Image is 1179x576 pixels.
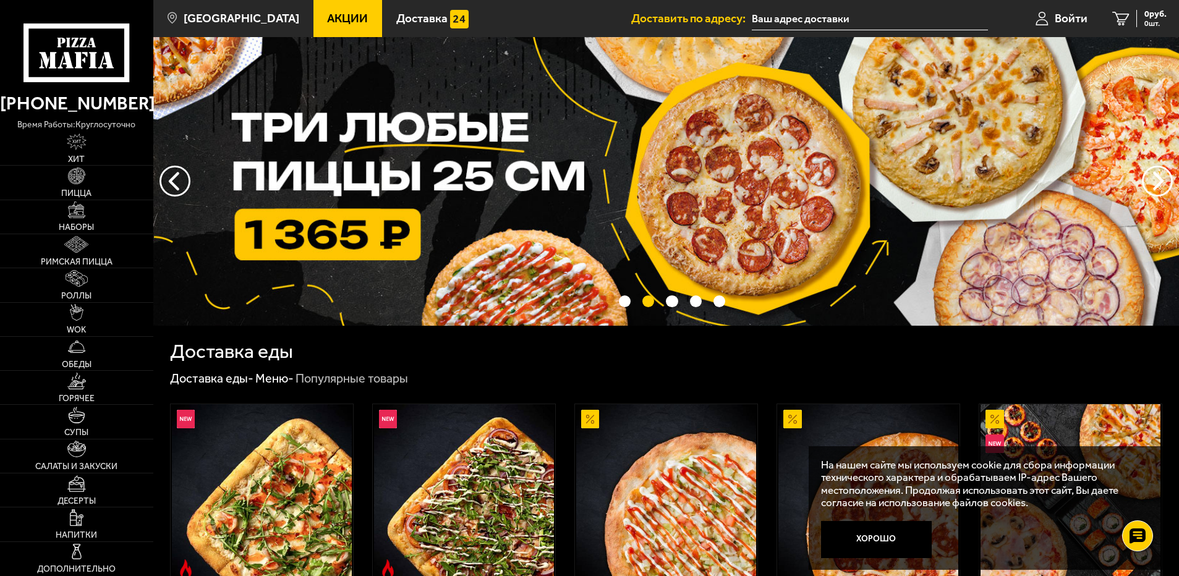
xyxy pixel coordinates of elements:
[1144,20,1167,27] span: 0 шт.
[177,410,195,428] img: Новинка
[59,223,94,232] span: Наборы
[783,410,802,428] img: Акционный
[985,434,1004,453] img: Новинка
[752,7,987,30] input: Ваш адрес доставки
[619,295,631,307] button: точки переключения
[255,371,294,386] a: Меню-
[170,371,253,386] a: Доставка еды-
[67,326,86,334] span: WOK
[1142,166,1173,197] button: предыдущий
[396,12,448,24] span: Доставка
[41,258,113,266] span: Римская пицца
[985,410,1004,428] img: Акционный
[581,410,600,428] img: Акционный
[160,166,190,197] button: следующий
[68,155,85,164] span: Хит
[642,295,654,307] button: точки переключения
[61,292,92,300] span: Роллы
[64,428,88,437] span: Супы
[631,12,752,24] span: Доставить по адресу:
[184,12,299,24] span: [GEOGRAPHIC_DATA]
[56,531,97,540] span: Напитки
[1055,12,1087,24] span: Войти
[379,410,398,428] img: Новинка
[170,342,293,362] h1: Доставка еды
[821,459,1143,509] p: На нашем сайте мы используем cookie для сбора информации технического характера и обрабатываем IP...
[59,394,95,403] span: Горячее
[821,521,932,558] button: Хорошо
[37,565,116,574] span: Дополнительно
[690,295,702,307] button: точки переключения
[61,189,92,198] span: Пицца
[666,295,678,307] button: точки переключения
[57,497,96,506] span: Десерты
[450,10,469,28] img: 15daf4d41897b9f0e9f617042186c801.svg
[327,12,368,24] span: Акции
[35,462,117,471] span: Салаты и закуски
[296,371,408,387] div: Популярные товары
[62,360,92,369] span: Обеды
[713,295,725,307] button: точки переключения
[1144,10,1167,19] span: 0 руб.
